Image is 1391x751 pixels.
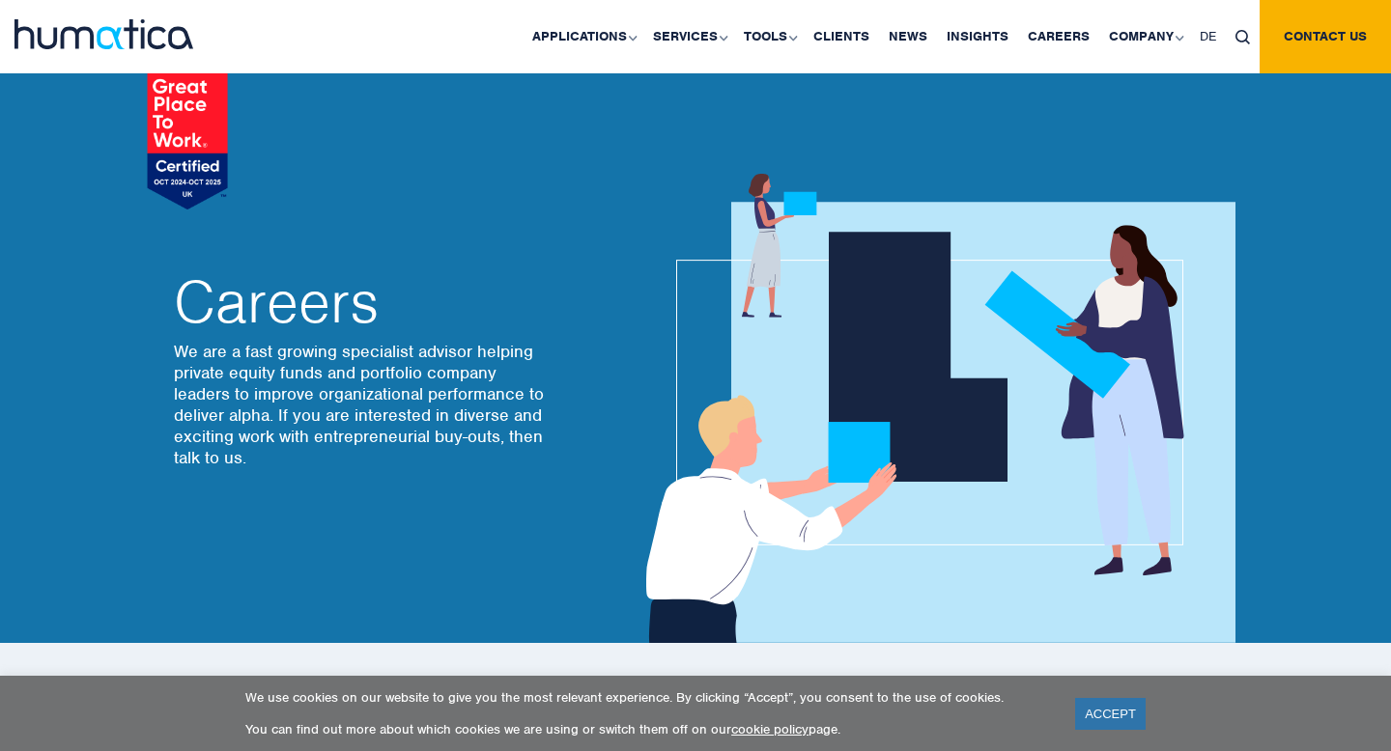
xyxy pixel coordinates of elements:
[245,689,1051,706] p: We use cookies on our website to give you the most relevant experience. By clicking “Accept”, you...
[628,174,1235,643] img: about_banner1
[1235,30,1250,44] img: search_icon
[174,273,551,331] h2: Careers
[1200,28,1216,44] span: DE
[14,19,193,49] img: logo
[245,721,1051,737] p: You can find out more about which cookies we are using or switch them off on our page.
[174,341,551,468] p: We are a fast growing specialist advisor helping private equity funds and portfolio company leade...
[731,721,809,737] a: cookie policy
[1075,698,1146,730] a: ACCEPT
